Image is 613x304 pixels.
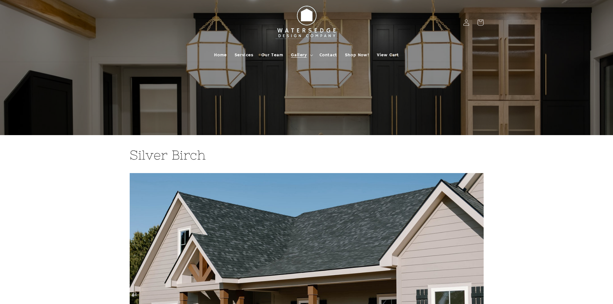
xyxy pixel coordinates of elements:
[377,52,399,58] span: View Cart
[257,48,287,62] a: Our Team
[287,48,315,62] summary: Gallery
[210,48,230,62] a: Home
[316,48,341,62] a: Contact
[341,48,373,62] a: Shop Now!
[320,52,337,58] span: Contact
[130,147,484,163] h2: Silver Birch
[291,52,307,58] span: Gallery
[373,48,403,62] a: View Cart
[235,52,254,58] span: Services
[214,52,227,58] span: Home
[271,3,342,42] img: Watersedge Design Co
[345,52,369,58] span: Shop Now!
[231,48,257,62] a: Services
[261,52,283,58] span: Our Team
